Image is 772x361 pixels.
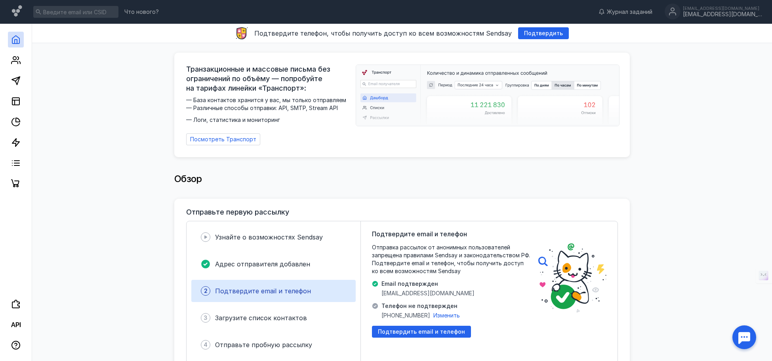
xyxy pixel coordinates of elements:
a: Журнал заданий [595,8,656,16]
span: Транзакционные и массовые письма без ограничений по объёму — попробуйте на тарифах линейки «Транс... [186,65,351,93]
span: 4 [204,341,208,349]
button: Подтвердить [518,27,569,39]
span: Загрузите список контактов [215,314,307,322]
span: Адрес отправителя добавлен [215,260,310,268]
button: Изменить [433,312,460,319]
a: Посмотреть Транспорт [186,133,260,145]
span: Отправка рассылок от анонимных пользователей запрещена правилами Sendsay и законодательством РФ. ... [372,243,530,275]
span: Email подтвержден [381,280,475,288]
div: [EMAIL_ADDRESS][DOMAIN_NAME] [683,6,762,11]
span: Узнайте о возможностях Sendsay [215,233,323,241]
span: Подтвердите телефон, чтобы получить доступ ко всем возможностям Sendsay [254,29,512,37]
img: poster [538,243,606,313]
span: Журнал заданий [607,8,652,16]
span: Посмотреть Транспорт [190,136,256,143]
span: Изменить [433,312,460,319]
span: 3 [204,314,208,322]
span: [PHONE_NUMBER] [381,312,430,319]
span: [EMAIL_ADDRESS][DOMAIN_NAME] [381,289,475,297]
span: Телефон не подтвержден [381,302,460,310]
div: [EMAIL_ADDRESS][DOMAIN_NAME] [683,11,762,18]
h3: Отправьте первую рассылку [186,208,289,216]
span: Отправьте пробную рассылку [215,341,312,349]
span: Подтвердить email и телефон [378,329,465,335]
span: Подтвердите email и телефон [215,287,311,295]
span: Подтвердить [524,30,563,37]
button: Подтвердить email и телефон [372,326,471,338]
input: Введите email или CSID [33,6,118,18]
span: Что нового? [124,9,159,15]
span: — База контактов хранится у вас, мы только отправляем — Различные способы отправки: API, SMTP, St... [186,96,351,124]
span: 2 [204,287,208,295]
a: Что нового? [120,9,163,15]
img: dashboard-transport-banner [356,65,619,126]
span: Подтвердите email и телефон [372,229,467,239]
span: Обзор [174,173,202,184]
